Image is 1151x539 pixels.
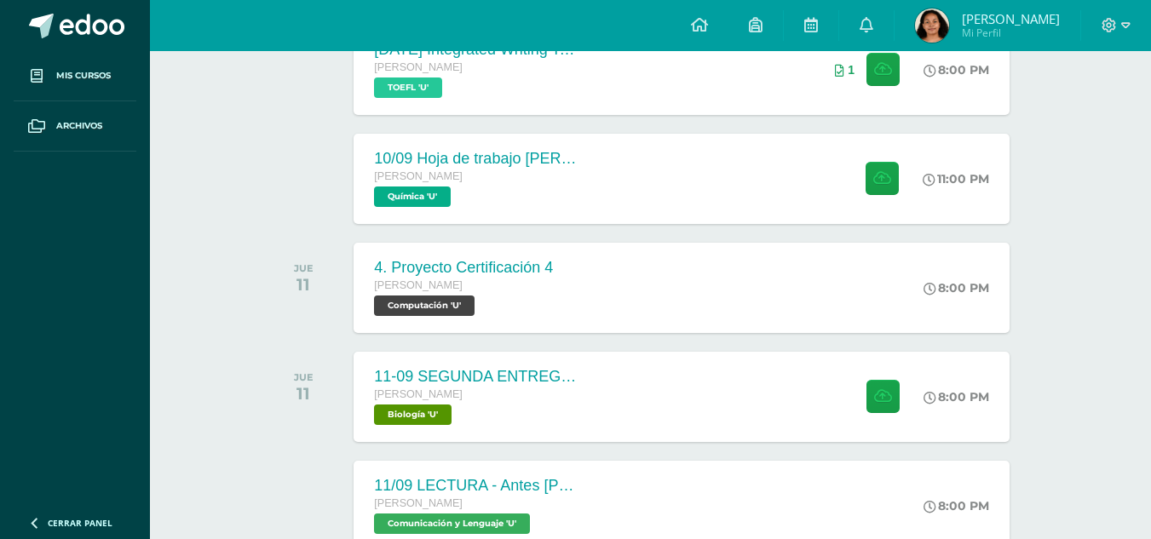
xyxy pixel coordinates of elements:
span: Química 'U' [374,186,451,207]
div: JUE [294,371,314,383]
span: Cerrar panel [48,517,112,529]
div: 8:00 PM [924,62,989,77]
span: Mi Perfil [962,26,1060,40]
img: cb4148081ef252bd29a6a4424fd4a5bd.png [915,9,949,43]
div: 4. Proyecto Certificación 4 [374,259,553,277]
span: Computación 'U' [374,295,475,316]
span: Biología 'U' [374,404,452,425]
span: [PERSON_NAME] [374,279,463,291]
div: 10/09 Hoja de trabajo [PERSON_NAME] y cetonas [374,150,578,168]
div: Archivos entregados [835,63,855,77]
div: 11 [294,274,314,295]
span: [PERSON_NAME] [374,61,463,73]
span: 1 [848,63,855,77]
span: Mis cursos [56,69,111,83]
div: 8:00 PM [924,498,989,513]
div: 11 [294,383,314,404]
div: 11-09 SEGUNDA ENTREGA DE GUÍA [374,368,578,386]
span: Archivos [56,119,102,133]
div: 11:00 PM [923,171,989,186]
div: 11/09 LECTURA - Antes [PERSON_NAME]. [PERSON_NAME]. La descubridora del radio (Digital) [374,477,578,495]
span: [PERSON_NAME] [374,388,463,400]
div: 8:00 PM [924,389,989,404]
a: Mis cursos [14,51,136,101]
span: TOEFL 'U' [374,77,442,98]
span: [PERSON_NAME] [962,10,1060,27]
a: Archivos [14,101,136,152]
span: Comunicación y Lenguaje 'U' [374,513,530,534]
span: [PERSON_NAME] [374,497,463,509]
span: [PERSON_NAME] [374,170,463,182]
div: JUE [294,262,314,274]
div: 8:00 PM [924,280,989,295]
